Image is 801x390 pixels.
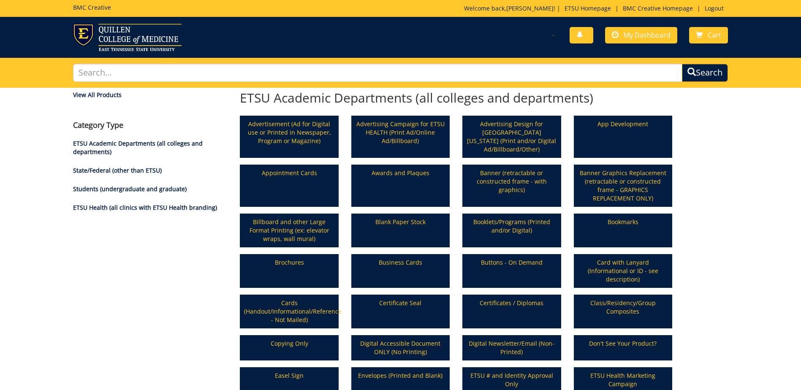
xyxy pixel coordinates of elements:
[624,30,671,40] span: My Dashboard
[73,91,227,99] a: View All Products
[73,121,227,130] h4: Category Type
[352,255,449,287] a: Business Cards
[575,165,671,206] a: Banner Graphics Replacement (retractable or constructed frame - GRAPHICS REPLACEMENT ONLY)
[463,165,560,206] a: Banner (retractable or constructed frame - with graphics)
[575,295,671,328] a: Class/Residency/Group Composites
[464,4,728,13] p: Welcome back, ! | | |
[352,214,449,246] a: Blank Paper Stock
[708,30,721,40] span: Cart
[463,116,560,157] a: Advertising Design for [GEOGRAPHIC_DATA][US_STATE] (Print and/or Digital Ad/Billboard/Other)
[73,139,203,156] a: ETSU Academic Departments (all colleges and departments)
[73,203,217,211] a: ETSU Health (all clinics with ETSU Health branding)
[506,4,554,12] a: [PERSON_NAME]
[575,214,671,246] a: Bookmarks
[73,185,187,193] a: Students (undergraduate and graduate)
[701,4,728,12] a: Logout
[73,166,162,174] a: State/Federal (other than ETSU)
[73,4,111,11] h5: BMC Creative
[619,4,697,12] a: BMC Creative Homepage
[241,165,337,206] a: Appointment Cards
[240,91,672,105] h2: ETSU Academic Departments (all colleges and departments)
[241,336,337,360] a: Copying Only
[575,116,671,157] a: App Development
[352,116,449,157] a: Advertising Campaign for ETSU HEALTH (Print Ad/Online Ad/Billboard)
[463,295,560,328] a: Certificates / Diplomas
[689,27,728,43] a: Cart
[463,214,560,246] a: Booklets/Programs (Printed and/or Digital)
[241,116,337,157] a: Advertisement (Ad for Digital use or Printed in Newspaper, Program or Magazine)
[241,255,337,287] a: Brochures
[560,4,615,12] a: ETSU Homepage
[73,24,182,51] img: ETSU logo
[463,255,560,287] a: Buttons - On Demand
[463,336,560,360] a: Digital Newsletter/Email (Non-Printed)
[352,165,449,206] a: Awards and Plaques
[241,214,337,246] a: Billboard and other Large Format Printing (ex: elevator wraps, wall mural)
[352,295,449,328] a: Certificate Seal
[575,255,671,287] a: Card with Lanyard (Informational or ID - see description)
[352,336,449,360] a: Digital Accessible Document ONLY (No Printing)
[575,336,671,360] a: Don't See Your Product?
[241,295,337,328] a: Cards (Handout/Informational/Reference - Not Mailed)
[73,64,682,82] input: Search...
[605,27,677,43] a: My Dashboard
[682,64,728,82] button: Search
